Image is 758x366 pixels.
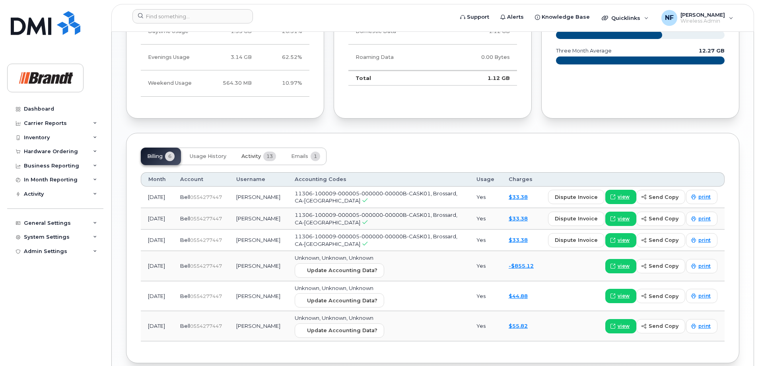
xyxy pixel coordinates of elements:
span: Support [467,13,489,21]
span: 0554277447 [190,216,222,222]
td: 62.52% [259,45,309,70]
span: print [698,323,711,330]
a: view [605,212,636,226]
a: -$855.12 [509,263,534,269]
span: Bell [180,323,190,329]
button: dispute invoice [548,233,604,247]
span: print [698,215,711,222]
span: dispute invoice [555,215,598,222]
td: [DATE] [141,281,173,311]
span: Update Accounting Data? [307,267,377,274]
span: 13 [263,152,276,161]
td: 564.30 MB [203,70,259,96]
span: 0554277447 [190,323,222,329]
span: Bell [180,215,190,222]
span: view [618,292,630,300]
span: Bell [180,237,190,243]
td: 3.14 GB [203,45,259,70]
span: 11306-100009-000005-000000-00000B-CASK01, Brossard, CA-[GEOGRAPHIC_DATA] [295,233,457,247]
td: Yes [469,208,501,230]
td: [PERSON_NAME] [229,281,288,311]
a: Alerts [495,9,529,25]
a: $44.88 [509,293,528,299]
td: [PERSON_NAME] [229,230,288,251]
a: Support [455,9,495,25]
td: [DATE] [141,311,173,341]
td: Yes [469,187,501,208]
td: 1.12 GB [443,70,517,86]
td: Roaming Data [348,45,443,70]
span: send copy [649,236,678,244]
span: print [698,237,711,244]
td: [PERSON_NAME] [229,251,288,281]
span: Bell [180,263,190,269]
th: Accounting Codes [288,172,469,187]
td: Yes [469,251,501,281]
td: 10.97% [259,70,309,96]
th: Username [229,172,288,187]
a: print [686,233,717,247]
th: Month [141,172,173,187]
span: Bell [180,194,190,200]
span: view [618,263,630,270]
span: 11306-100009-000005-000000-00000B-CASK01, Brossard, CA-[GEOGRAPHIC_DATA] [295,212,457,226]
a: $33.38 [509,194,528,200]
a: view [605,259,636,273]
span: print [698,193,711,201]
td: 0.00 Bytes [443,45,517,70]
td: Total [348,70,443,86]
span: Unknown, Unknown, Unknown [295,315,373,321]
span: Unknown, Unknown, Unknown [295,285,373,291]
span: Quicklinks [611,15,640,21]
span: Knowledge Base [542,13,590,21]
td: Yes [469,230,501,251]
div: Quicklinks [596,10,654,26]
text: three month average [556,48,612,54]
a: $33.38 [509,215,528,222]
td: [PERSON_NAME] [229,311,288,341]
span: dispute invoice [555,236,598,244]
span: dispute invoice [555,193,598,201]
button: send copy [636,190,685,204]
span: 0554277447 [190,237,222,243]
a: view [605,190,636,204]
a: Knowledge Base [529,9,595,25]
input: Find something... [132,9,253,23]
span: print [698,292,711,300]
td: [DATE] [141,230,173,251]
td: [DATE] [141,251,173,281]
div: Noah Fouillard [656,10,739,26]
td: [PERSON_NAME] [229,208,288,230]
span: Update Accounting Data? [307,327,377,334]
span: send copy [649,262,678,270]
span: send copy [649,193,678,201]
span: send copy [649,215,678,222]
a: print [686,319,717,333]
span: view [618,193,630,201]
span: 1 [311,152,320,161]
a: $55.82 [509,323,528,329]
span: 0554277447 [190,194,222,200]
span: view [618,237,630,244]
span: Activity [241,153,261,160]
a: print [686,190,717,204]
span: 0554277447 [190,263,222,269]
a: $33.38 [509,237,528,243]
button: Update Accounting Data? [295,293,384,308]
button: send copy [636,289,685,303]
th: Usage [469,172,501,187]
td: [DATE] [141,187,173,208]
span: Bell [180,293,190,299]
span: Alerts [507,13,524,21]
span: send copy [649,322,678,330]
td: Yes [469,311,501,341]
td: [DATE] [141,208,173,230]
a: view [605,319,636,333]
th: Account [173,172,229,187]
span: view [618,323,630,330]
td: Evenings Usage [141,45,203,70]
button: dispute invoice [548,190,604,204]
span: Unknown, Unknown, Unknown [295,255,373,261]
td: Weekend Usage [141,70,203,96]
span: [PERSON_NAME] [680,12,725,18]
